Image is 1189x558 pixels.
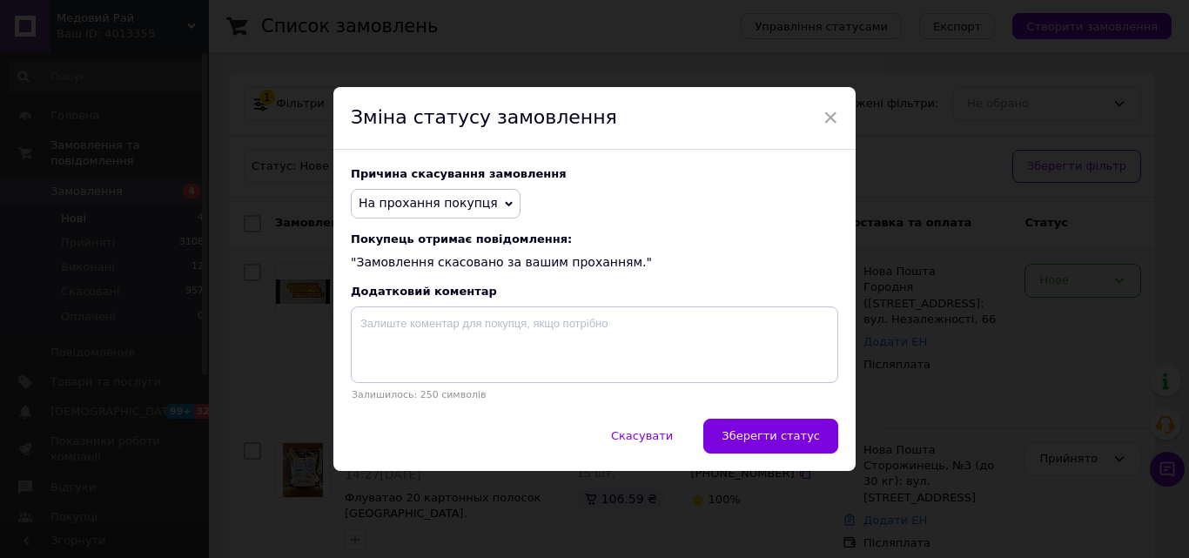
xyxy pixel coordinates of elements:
span: На прохання покупця [359,196,498,210]
div: Причина скасування замовлення [351,167,838,180]
div: Зміна статусу замовлення [333,87,856,150]
button: Зберегти статус [703,419,838,454]
span: Скасувати [611,429,673,442]
div: "Замовлення скасовано за вашим проханням." [351,232,838,272]
div: Додатковий коментар [351,285,838,298]
p: Залишилось: 250 символів [351,389,838,400]
span: Зберегти статус [722,429,820,442]
span: × [823,103,838,132]
span: Покупець отримає повідомлення: [351,232,838,245]
button: Скасувати [593,419,691,454]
